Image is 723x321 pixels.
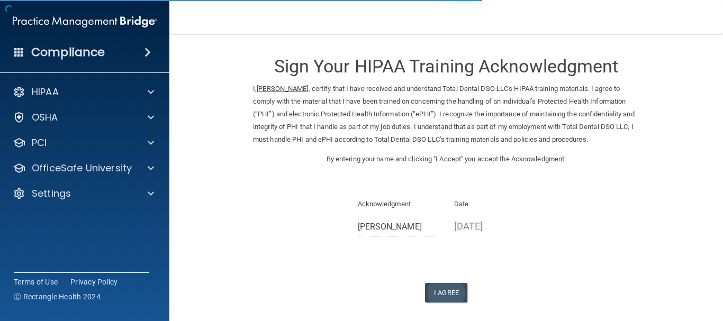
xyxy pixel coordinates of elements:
[425,283,467,302] button: I Agree
[70,277,118,287] a: Privacy Policy
[13,111,154,124] a: OSHA
[14,291,101,302] span: Ⓒ Rectangle Health 2024
[13,162,154,175] a: OfficeSafe University
[454,198,535,210] p: Date
[32,111,58,124] p: OSHA
[257,85,308,93] ins: [PERSON_NAME]
[31,45,105,60] h4: Compliance
[13,11,157,32] img: PMB logo
[253,82,639,146] p: I, , certify that I have received and understand Total Dental DSO LLC's HIPAA training materials....
[13,136,154,149] a: PCI
[32,187,71,200] p: Settings
[32,86,59,98] p: HIPAA
[358,217,439,237] input: Full Name
[358,198,439,210] p: Acknowledgment
[32,136,47,149] p: PCI
[13,86,154,98] a: HIPAA
[14,277,58,287] a: Terms of Use
[32,162,132,175] p: OfficeSafe University
[454,217,535,235] p: [DATE]
[253,57,639,76] h3: Sign Your HIPAA Training Acknowledgment
[13,187,154,200] a: Settings
[253,153,639,166] p: By entering your name and clicking "I Accept" you accept the Acknowledgment.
